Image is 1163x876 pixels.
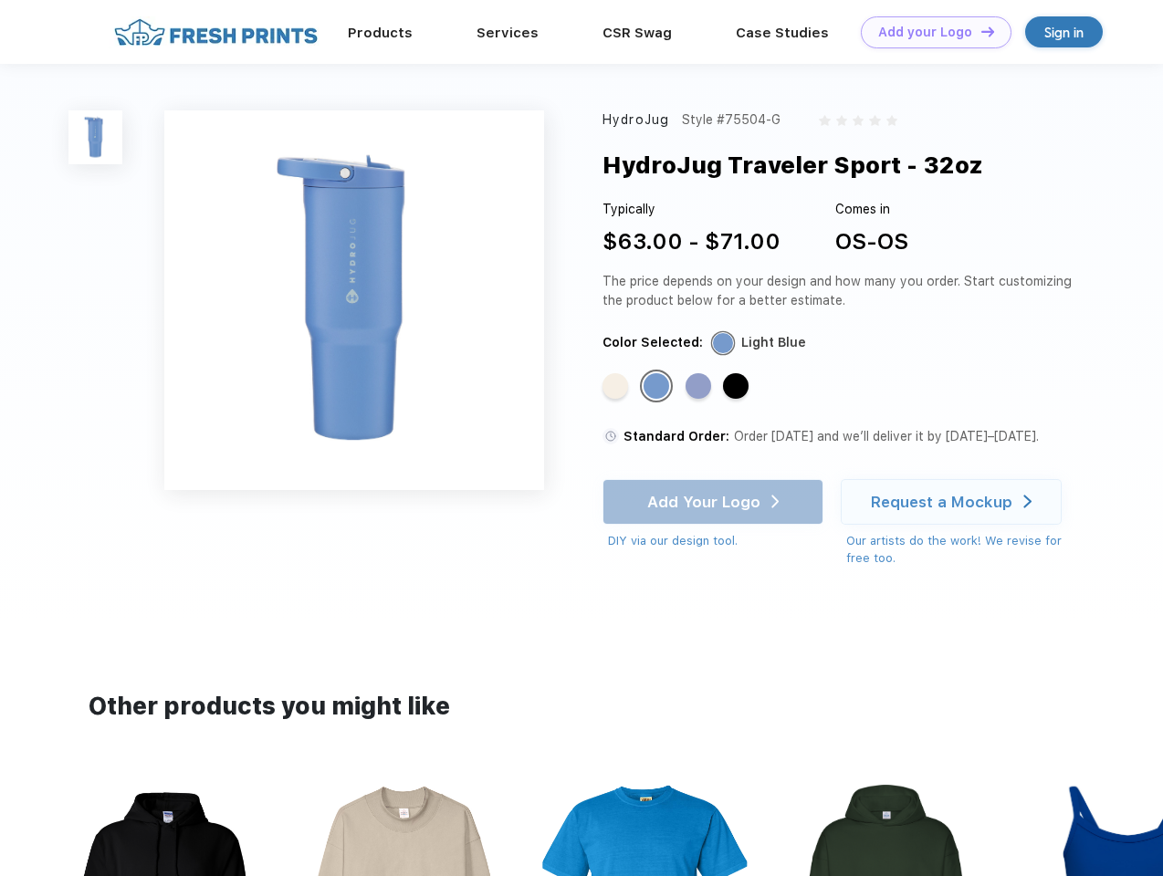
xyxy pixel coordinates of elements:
[623,429,729,443] span: Standard Order:
[846,532,1079,568] div: Our artists do the work! We revise for free too.
[348,25,413,41] a: Products
[981,26,994,36] img: DT
[836,115,847,126] img: gray_star.svg
[68,110,122,164] img: func=resize&h=100
[109,16,323,48] img: fo%20logo%202.webp
[835,225,908,258] div: OS-OS
[608,532,823,550] div: DIY via our design tool.
[602,110,669,130] div: HydroJug
[602,200,781,219] div: Typically
[644,373,669,399] div: Light Blue
[602,428,619,444] img: standard order
[602,225,781,258] div: $63.00 - $71.00
[602,148,983,182] div: HydroJug Traveler Sport - 32oz
[723,373,749,399] div: Black
[89,689,1074,725] div: Other products you might like
[741,333,806,352] div: Light Blue
[835,200,908,219] div: Comes in
[734,429,1039,443] span: Order [DATE] and we’ll deliver it by [DATE]–[DATE].
[164,110,544,490] img: func=resize&h=640
[602,373,628,399] div: Cream
[682,110,781,130] div: Style #75504-G
[602,333,703,352] div: Color Selected:
[1025,16,1103,47] a: Sign in
[871,493,1012,511] div: Request a Mockup
[886,115,897,126] img: gray_star.svg
[878,25,972,40] div: Add your Logo
[853,115,864,126] img: gray_star.svg
[869,115,880,126] img: gray_star.svg
[686,373,711,399] div: Peri
[819,115,830,126] img: gray_star.svg
[1044,22,1084,43] div: Sign in
[1023,495,1032,508] img: white arrow
[602,272,1079,310] div: The price depends on your design and how many you order. Start customizing the product below for ...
